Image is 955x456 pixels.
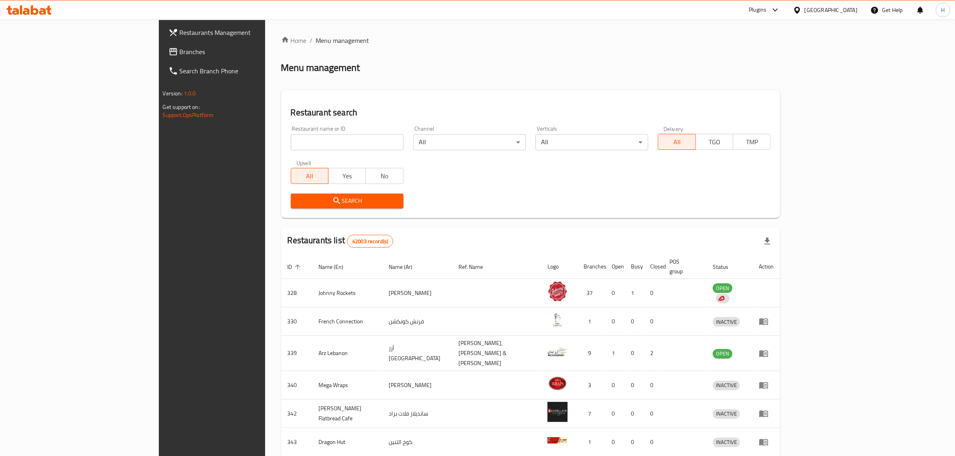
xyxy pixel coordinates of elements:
[716,294,730,303] div: Indicates that the vendor menu management has been moved to DH Catalog service
[759,349,774,358] div: Menu
[541,254,577,279] th: Logo
[382,279,452,307] td: [PERSON_NAME]
[312,371,383,400] td: Mega Wraps
[312,400,383,428] td: [PERSON_NAME] Flatbread Cafe
[312,336,383,371] td: Arz Lebanon
[644,371,663,400] td: 0
[389,262,423,272] span: Name (Ar)
[180,28,312,37] span: Restaurants Management
[699,136,730,148] span: TGO
[625,371,644,400] td: 0
[695,134,733,150] button: TGO
[162,42,318,61] a: Branches
[644,279,663,307] td: 0
[319,262,354,272] span: Name (En)
[713,317,740,327] span: INACTIVE
[577,254,605,279] th: Branches
[736,136,767,148] span: TMP
[605,336,625,371] td: 1
[733,134,770,150] button: TMP
[759,409,774,418] div: Menu
[669,257,697,276] span: POS group
[625,254,644,279] th: Busy
[458,262,493,272] span: Ref. Name
[663,126,683,131] label: Delivery
[713,349,732,358] span: OPEN
[452,336,541,371] td: [PERSON_NAME],[PERSON_NAME] & [PERSON_NAME]
[312,307,383,336] td: French Connection
[713,381,740,390] div: INACTIVE
[759,317,774,326] div: Menu
[625,279,644,307] td: 1
[661,136,692,148] span: All
[382,307,452,336] td: فرنش كونكشن
[281,61,360,74] h2: Menu management
[291,134,403,150] input: Search for restaurant name or ID..
[605,400,625,428] td: 0
[547,402,568,422] img: Sandella's Flatbread Cafe
[547,310,568,330] img: French Connection
[382,371,452,400] td: [PERSON_NAME]
[577,400,605,428] td: 7
[713,438,740,447] span: INACTIVE
[281,36,781,45] nav: breadcrumb
[605,279,625,307] td: 0
[291,168,328,184] button: All
[312,279,383,307] td: Johnny Rockets
[941,6,945,14] span: H
[658,134,695,150] button: All
[347,235,393,248] div: Total records count
[577,307,605,336] td: 1
[382,336,452,371] td: أرز [GEOGRAPHIC_DATA]
[291,107,771,119] h2: Restaurant search
[758,232,777,251] div: Export file
[752,254,780,279] th: Action
[180,47,312,56] span: Branches
[605,254,625,279] th: Open
[297,196,397,206] span: Search
[713,317,740,327] div: INACTIVE
[294,170,325,182] span: All
[644,336,663,371] td: 2
[577,336,605,371] td: 9
[713,438,740,447] div: INACTIVE
[577,279,605,307] td: 37
[369,170,400,182] span: No
[759,380,774,390] div: Menu
[180,66,312,76] span: Search Branch Phone
[713,409,740,419] div: INACTIVE
[713,262,739,272] span: Status
[625,400,644,428] td: 0
[288,234,393,248] h2: Restaurants list
[759,437,774,447] div: Menu
[365,168,403,184] button: No
[347,238,393,245] span: 42003 record(s)
[749,5,766,15] div: Plugins
[547,373,568,393] img: Mega Wraps
[162,61,318,81] a: Search Branch Phone
[535,134,648,150] div: All
[547,342,568,362] img: Arz Lebanon
[332,170,363,182] span: Yes
[644,400,663,428] td: 0
[316,36,369,45] span: Menu management
[382,400,452,428] td: سانديلاز فلات براد
[644,307,663,336] td: 0
[713,381,740,390] span: INACTIVE
[184,88,196,99] span: 1.0.0
[605,307,625,336] td: 0
[625,336,644,371] td: 0
[162,23,318,42] a: Restaurants Management
[718,295,725,302] img: delivery hero logo
[644,254,663,279] th: Closed
[605,371,625,400] td: 0
[625,307,644,336] td: 0
[547,430,568,450] img: Dragon Hut
[291,194,403,208] button: Search
[163,110,214,120] a: Support.OpsPlatform
[163,102,200,112] span: Get support on:
[296,160,311,165] label: Upsell
[713,284,732,293] span: OPEN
